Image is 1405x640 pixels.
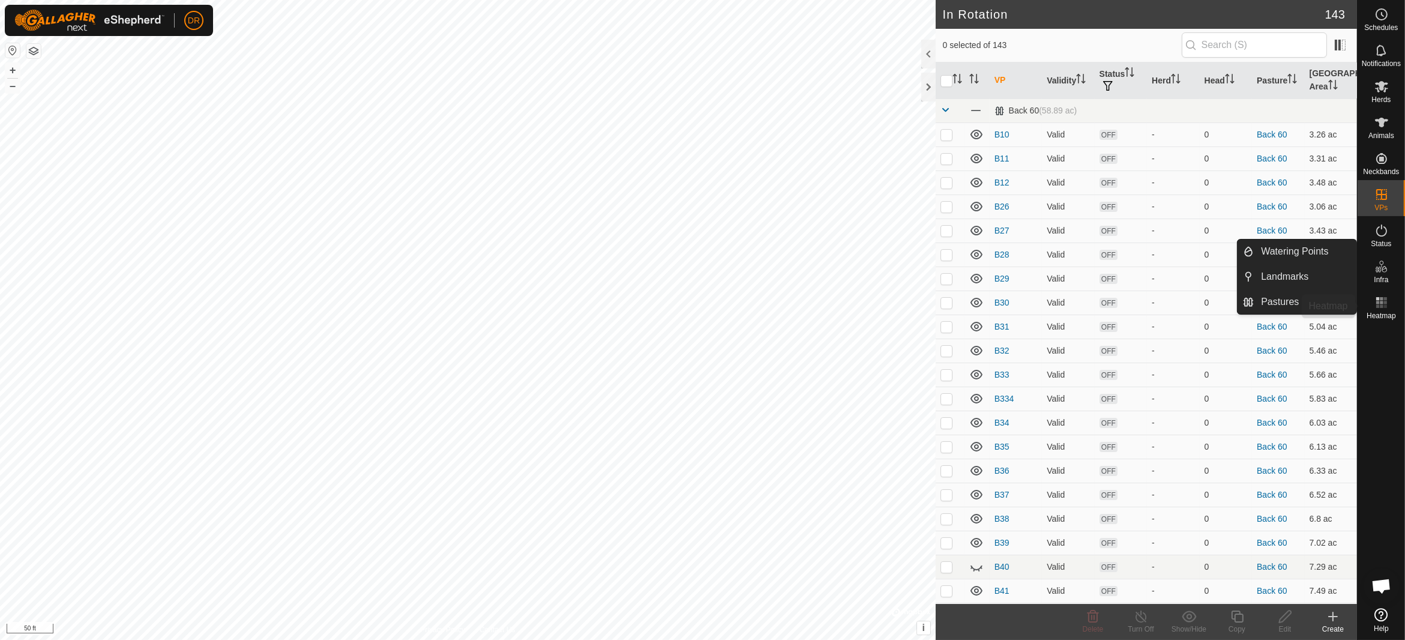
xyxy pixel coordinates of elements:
[1305,603,1357,627] td: 7.73 ac
[1305,122,1357,146] td: 3.26 ac
[1257,586,1287,596] a: Back 60
[943,39,1182,52] span: 0 selected of 143
[480,624,515,635] a: Contact Us
[1076,76,1086,85] p-sorticon: Activate to sort
[1257,514,1287,524] a: Back 60
[1152,249,1194,261] div: -
[1257,154,1287,163] a: Back 60
[1257,202,1287,211] a: Back 60
[1152,345,1194,357] div: -
[1100,250,1118,260] span: OFF
[1152,273,1194,285] div: -
[1100,346,1118,356] span: OFF
[1042,267,1094,291] td: Valid
[1083,625,1104,633] span: Delete
[1305,483,1357,507] td: 6.52 ac
[1042,603,1094,627] td: Valid
[1305,315,1357,339] td: 5.04 ac
[1152,465,1194,477] div: -
[1042,146,1094,171] td: Valid
[14,10,164,31] img: Gallagher Logo
[1152,489,1194,501] div: -
[1042,339,1094,363] td: Valid
[1182,32,1327,58] input: Search (S)
[1152,537,1194,549] div: -
[994,562,1009,572] a: B40
[1257,322,1287,331] a: Back 60
[1152,441,1194,453] div: -
[1254,290,1356,314] a: Pastures
[1238,265,1356,289] li: Landmarks
[1100,322,1118,332] span: OFF
[969,76,979,85] p-sorticon: Activate to sort
[1200,291,1252,315] td: 0
[994,538,1009,548] a: B39
[1147,62,1199,99] th: Herd
[1152,561,1194,573] div: -
[1305,507,1357,531] td: 6.8 ac
[1367,312,1396,319] span: Heatmap
[26,44,41,58] button: Map Layers
[1257,394,1287,403] a: Back 60
[1254,240,1356,264] a: Watering Points
[1152,369,1194,381] div: -
[1305,411,1357,435] td: 6.03 ac
[1374,625,1389,632] span: Help
[1152,393,1194,405] div: -
[1117,624,1165,635] div: Turn Off
[1095,62,1147,99] th: Status
[1257,466,1287,475] a: Back 60
[1364,24,1398,31] span: Schedules
[1100,370,1118,380] span: OFF
[1368,132,1394,139] span: Animals
[994,442,1009,451] a: B35
[1200,435,1252,459] td: 0
[1100,178,1118,188] span: OFF
[1152,417,1194,429] div: -
[188,14,200,27] span: DR
[1261,295,1299,309] span: Pastures
[1305,555,1357,579] td: 7.29 ac
[1364,568,1400,604] a: Open chat
[1042,243,1094,267] td: Valid
[994,274,1009,283] a: B29
[1200,387,1252,411] td: 0
[1261,270,1308,284] span: Landmarks
[994,466,1009,475] a: B36
[420,624,465,635] a: Privacy Policy
[1305,219,1357,243] td: 3.43 ac
[1165,624,1213,635] div: Show/Hide
[1305,531,1357,555] td: 7.02 ac
[1254,265,1356,289] a: Landmarks
[994,586,1009,596] a: B41
[1042,507,1094,531] td: Valid
[1152,585,1194,597] div: -
[1042,62,1094,99] th: Validity
[1042,579,1094,603] td: Valid
[1363,168,1399,175] span: Neckbands
[1042,387,1094,411] td: Valid
[943,7,1325,22] h2: In Rotation
[1200,411,1252,435] td: 0
[1362,60,1401,67] span: Notifications
[1261,624,1309,635] div: Edit
[5,63,20,77] button: +
[1200,507,1252,531] td: 0
[922,623,924,633] span: i
[1152,152,1194,165] div: -
[5,79,20,93] button: –
[1305,195,1357,219] td: 3.06 ac
[1257,226,1287,235] a: Back 60
[1305,171,1357,195] td: 3.48 ac
[1152,128,1194,141] div: -
[994,370,1009,379] a: B33
[1305,62,1357,99] th: [GEOGRAPHIC_DATA] Area
[1261,244,1328,259] span: Watering Points
[1257,442,1287,451] a: Back 60
[1200,62,1252,99] th: Head
[1100,226,1118,236] span: OFF
[1305,579,1357,603] td: 7.49 ac
[1200,219,1252,243] td: 0
[1100,514,1118,524] span: OFF
[1257,346,1287,355] a: Back 60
